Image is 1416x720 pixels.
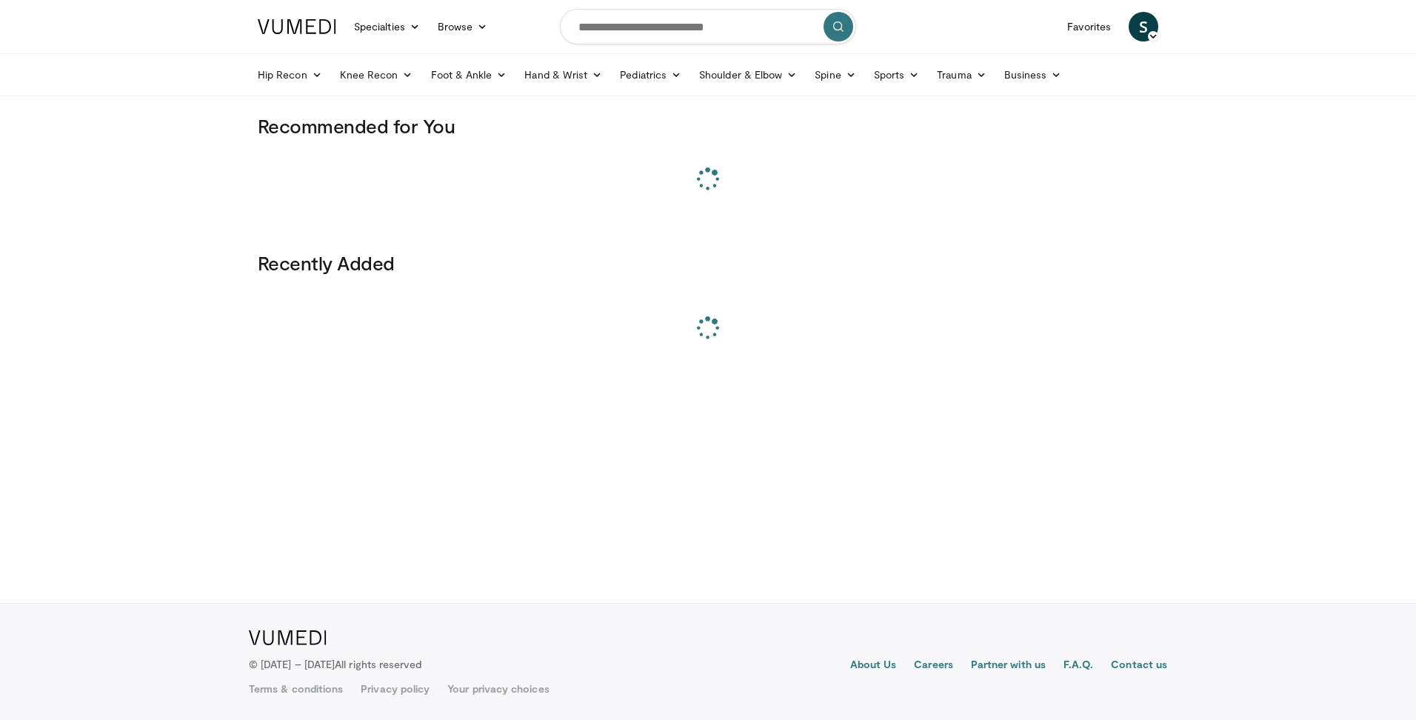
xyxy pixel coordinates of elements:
a: Browse [429,12,497,41]
a: Trauma [928,60,995,90]
input: Search topics, interventions [560,9,856,44]
h3: Recently Added [258,251,1158,275]
img: VuMedi Logo [249,630,327,645]
a: Partner with us [971,657,1046,675]
h3: Recommended for You [258,114,1158,138]
a: About Us [850,657,897,675]
a: S [1129,12,1158,41]
a: Careers [914,657,953,675]
img: VuMedi Logo [258,19,336,34]
p: © [DATE] – [DATE] [249,657,422,672]
a: Pediatrics [611,60,690,90]
a: Specialties [345,12,429,41]
a: Spine [806,60,864,90]
a: Contact us [1111,657,1167,675]
a: F.A.Q. [1063,657,1093,675]
a: Hand & Wrist [515,60,611,90]
a: Shoulder & Elbow [690,60,806,90]
a: Your privacy choices [447,681,549,696]
a: Sports [865,60,929,90]
a: Privacy policy [361,681,430,696]
a: Foot & Ankle [422,60,516,90]
span: All rights reserved [335,658,421,670]
a: Business [995,60,1071,90]
a: Knee Recon [331,60,422,90]
a: Hip Recon [249,60,331,90]
a: Favorites [1058,12,1120,41]
a: Terms & conditions [249,681,343,696]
